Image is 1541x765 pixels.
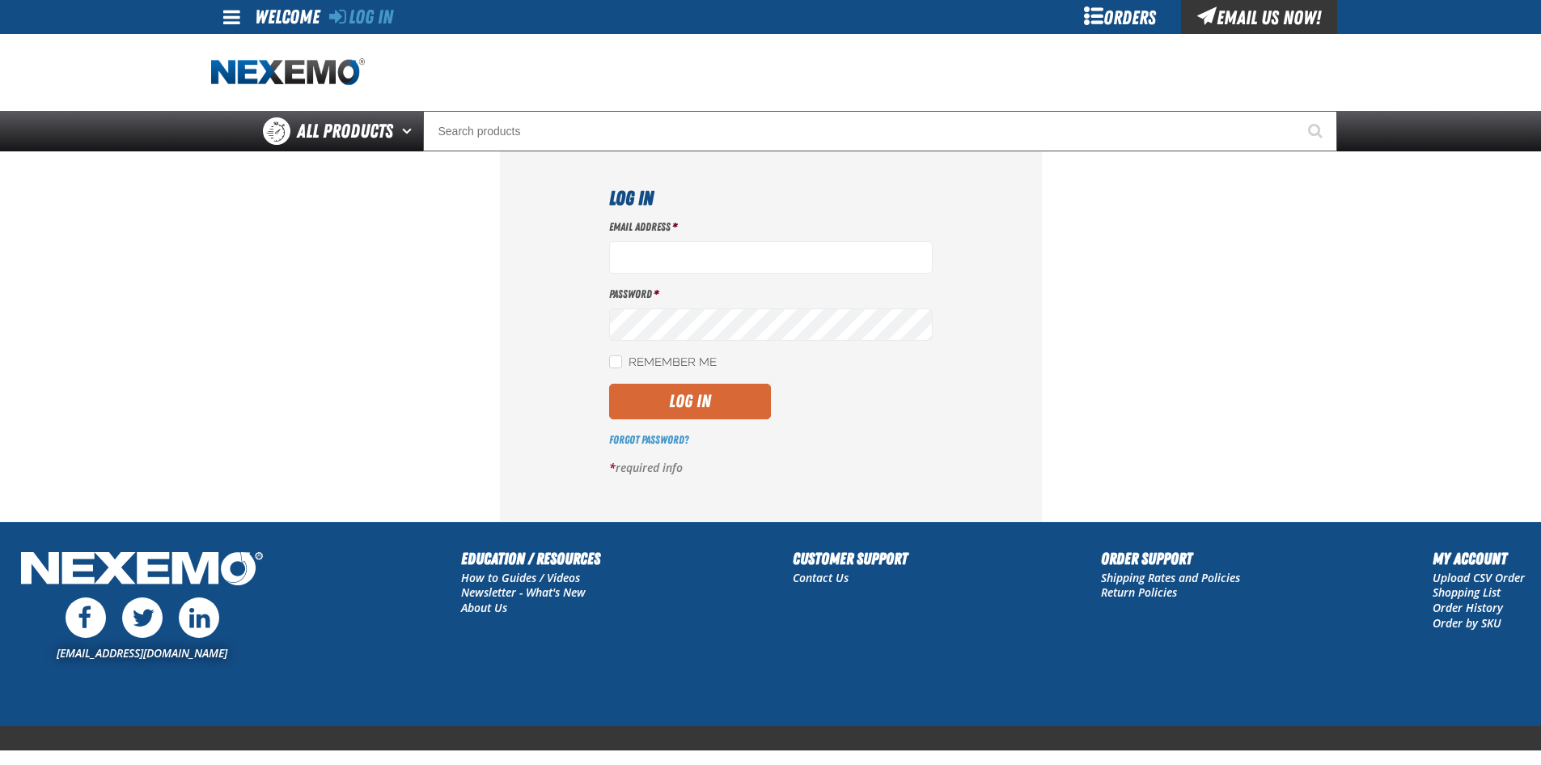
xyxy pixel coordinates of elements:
[1297,111,1337,151] button: Start Searching
[329,6,393,28] a: Log In
[793,546,908,571] h2: Customer Support
[793,570,849,585] a: Contact Us
[609,433,688,446] a: Forgot Password?
[16,546,268,594] img: Nexemo Logo
[396,111,423,151] button: Open All Products pages
[609,355,717,371] label: Remember Me
[461,600,507,615] a: About Us
[1433,600,1503,615] a: Order History
[609,355,622,368] input: Remember Me
[1101,570,1240,585] a: Shipping Rates and Policies
[1433,584,1501,600] a: Shopping List
[609,384,771,419] button: Log In
[297,117,393,146] span: All Products
[609,219,933,235] label: Email Address
[609,461,933,476] p: required info
[1101,584,1177,600] a: Return Policies
[211,58,365,87] a: Home
[57,645,227,661] a: [EMAIL_ADDRESS][DOMAIN_NAME]
[1433,546,1525,571] h2: My Account
[461,570,580,585] a: How to Guides / Videos
[609,184,933,213] h1: Log In
[609,287,933,302] label: Password
[461,546,600,571] h2: Education / Resources
[1433,570,1525,585] a: Upload CSV Order
[211,58,365,87] img: Nexemo logo
[461,584,586,600] a: Newsletter - What's New
[1101,546,1240,571] h2: Order Support
[423,111,1337,151] input: Search
[1433,615,1501,631] a: Order by SKU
